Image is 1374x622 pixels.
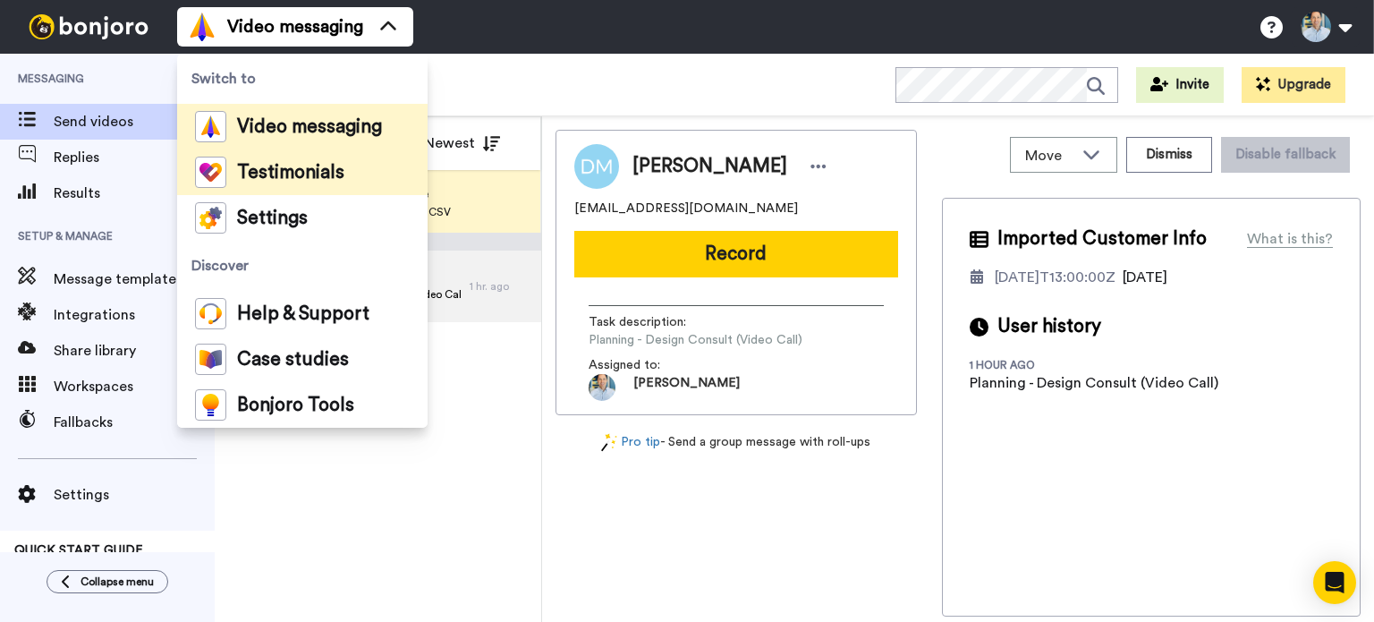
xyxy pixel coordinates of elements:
span: [PERSON_NAME] [632,153,787,180]
span: [PERSON_NAME] [633,374,740,401]
span: Workspaces [54,376,215,397]
span: Assigned to: [589,356,714,374]
button: Dismiss [1126,137,1212,173]
span: Replies [54,147,215,168]
div: [DATE]T13:00:00Z [995,267,1115,288]
span: Integrations [54,304,215,326]
span: Imported Customer Info [997,226,1207,252]
div: 1 hour ago [970,358,1086,372]
img: 5fa363ea-5d6c-4677-8010-46455b0fae5d-1682093217.jpg [589,374,615,401]
span: Discover [177,241,428,291]
a: Case studies [177,337,428,382]
a: Testimonials [177,149,428,195]
div: Planning - Design Consult (Video Call) [970,372,1218,394]
a: Pro tip [601,433,660,452]
span: Send videos [54,111,181,132]
div: Open Intercom Messenger [1313,561,1356,604]
button: Newest [411,125,513,161]
div: - Send a group message with roll-ups [556,433,917,452]
span: QUICK START GUIDE [14,544,143,557]
a: Help & Support [177,291,428,337]
span: Task description : [589,313,714,331]
span: Planning - Design Consult (Video Call) [589,331,802,349]
span: Case studies [237,351,349,369]
span: Fallbacks [54,412,215,433]
span: Bonjoro Tools [237,396,354,414]
img: help-and-support-colored.svg [195,298,226,329]
img: case-study-colored.svg [195,344,226,375]
a: Bonjoro Tools [177,382,428,428]
button: Invite [1136,67,1224,103]
span: User history [997,313,1101,340]
img: bj-logo-header-white.svg [21,14,156,39]
button: Disable fallback [1221,137,1350,173]
button: Upgrade [1242,67,1345,103]
div: 1 hr. ago [470,279,532,294]
img: Image of Derek Moses [574,144,619,189]
span: Help & Support [237,305,369,323]
span: [EMAIL_ADDRESS][DOMAIN_NAME] [574,200,798,217]
img: settings-colored.svg [195,202,226,234]
span: [DATE] [1123,270,1167,285]
span: Results [54,183,215,204]
a: Video messaging [177,104,428,149]
div: What is this? [1247,228,1333,250]
img: vm-color.svg [195,111,226,142]
span: Switch to [177,54,428,104]
button: Record [574,231,898,277]
span: Move [1025,145,1073,166]
span: Message template [54,268,215,290]
span: Settings [54,484,215,506]
span: Video messaging [237,118,382,136]
span: Share library [54,340,215,362]
img: tm-color.svg [195,157,226,188]
img: magic-wand.svg [601,433,617,452]
span: Testimonials [237,164,344,182]
span: Collapse menu [81,575,154,589]
span: Settings [237,209,308,227]
img: bj-tools-colored.svg [195,389,226,421]
span: Video messaging [227,14,363,39]
img: vm-color.svg [188,13,216,41]
a: Settings [177,195,428,241]
button: Collapse menu [47,570,168,593]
